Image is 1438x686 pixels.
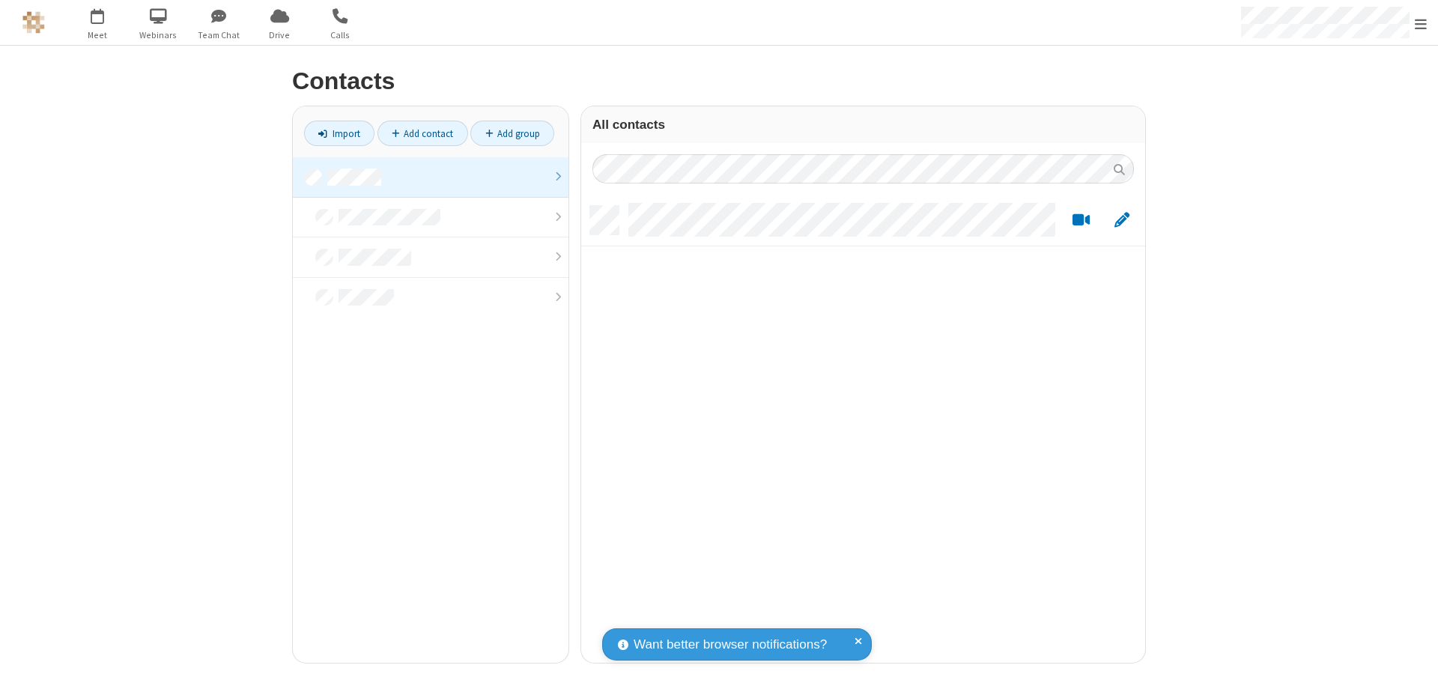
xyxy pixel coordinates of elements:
h2: Contacts [292,68,1146,94]
span: Webinars [130,28,186,42]
a: Add group [470,121,554,146]
span: Team Chat [191,28,247,42]
div: grid [581,195,1145,663]
span: Drive [252,28,308,42]
h3: All contacts [592,118,1134,132]
span: Want better browser notifications? [634,635,827,655]
span: Calls [312,28,368,42]
button: Edit [1107,211,1136,230]
button: Start a video meeting [1067,211,1096,230]
a: Add contact [377,121,468,146]
span: Meet [70,28,126,42]
a: Import [304,121,374,146]
img: QA Selenium DO NOT DELETE OR CHANGE [22,11,45,34]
